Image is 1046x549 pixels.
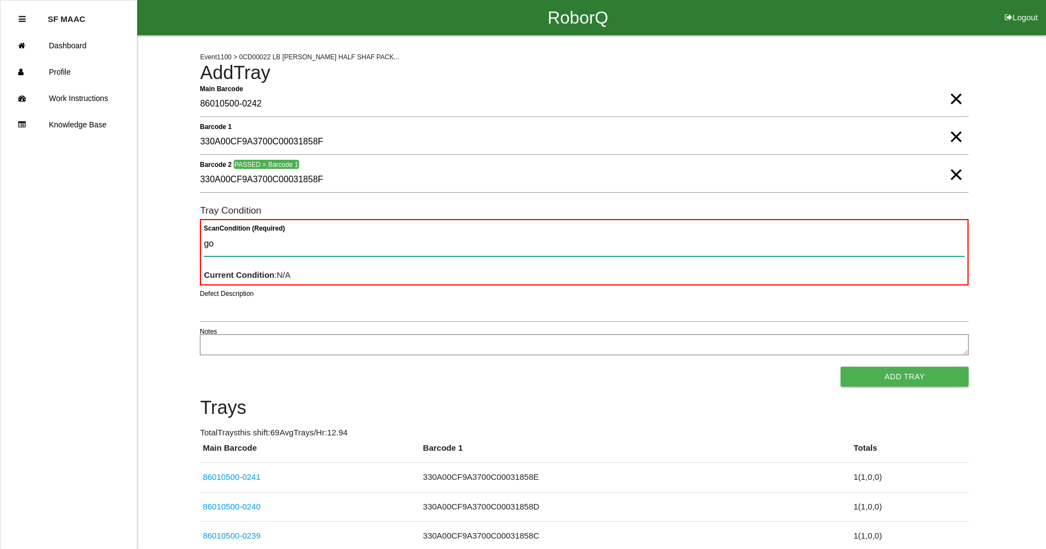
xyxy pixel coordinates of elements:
[200,92,969,117] input: Required
[200,122,232,130] b: Barcode 1
[1,32,137,59] a: Dashboard
[200,53,399,61] span: Event 1100 > 0CD00022 LB [PERSON_NAME] HALF SHAF PACK...
[204,225,285,232] b: Scan Condition (Required)
[851,442,969,463] th: Totals
[200,160,232,168] b: Barcode 2
[200,85,243,92] b: Main Barcode
[203,472,260,481] a: 86010500-0241
[204,270,274,279] b: Current Condition
[420,463,851,492] td: 330A00CF9A3700C00031858E
[48,6,85,24] p: SF MAAC
[234,160,299,169] span: PASSED = Barcode 1
[1,85,137,111] a: Work Instructions
[19,6,26,32] div: Close
[420,492,851,522] td: 330A00CF9A3700C00031858D
[851,492,969,522] td: 1 ( 1 , 0 , 0 )
[203,502,260,511] a: 86010500-0240
[841,367,969,386] button: Add Tray
[200,327,217,337] label: Notes
[420,442,851,463] th: Barcode 1
[200,427,969,439] p: Total Trays this shift: 69 Avg Trays /Hr: 12.94
[200,289,254,299] label: Defect Description
[204,270,290,279] span: : N/A
[203,531,260,540] a: 86010500-0239
[949,115,963,137] span: Clear Input
[200,63,969,83] h4: Add Tray
[200,442,420,463] th: Main Barcode
[200,397,969,418] h4: Trays
[200,205,969,216] h6: Tray Condition
[949,153,963,175] span: Clear Input
[1,59,137,85] a: Profile
[949,77,963,99] span: Clear Input
[1,111,137,138] a: Knowledge Base
[851,463,969,492] td: 1 ( 1 , 0 , 0 )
